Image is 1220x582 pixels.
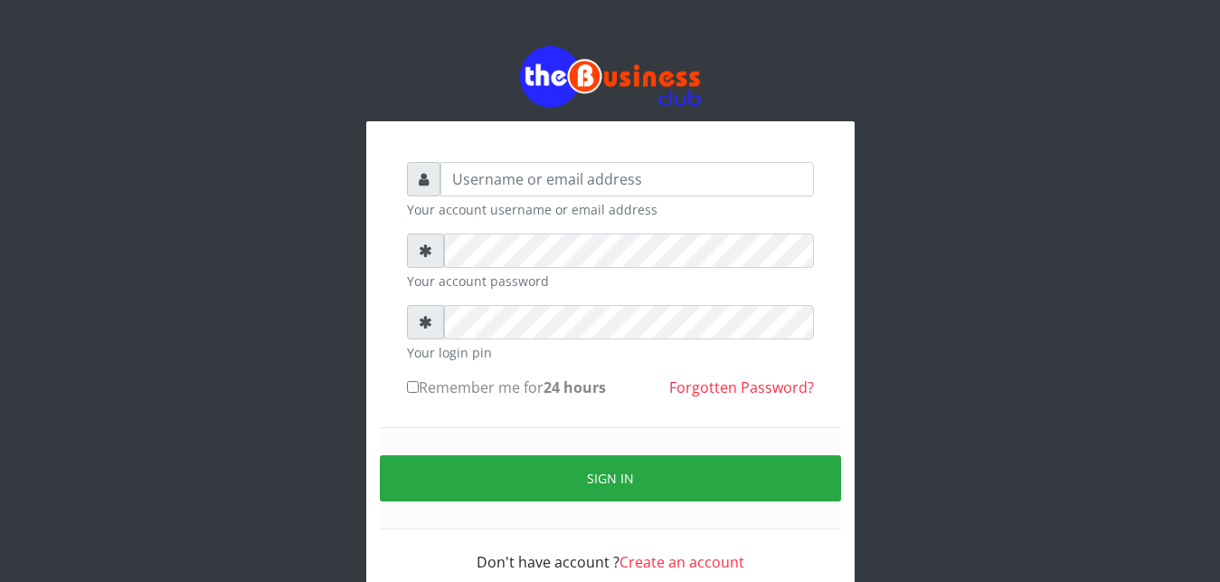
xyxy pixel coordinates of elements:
[619,552,744,572] a: Create an account
[407,530,814,573] div: Don't have account ?
[407,272,814,291] small: Your account password
[407,377,606,398] label: Remember me for
[544,377,606,397] b: 24 hours
[407,200,814,219] small: Your account username or email address
[407,381,419,393] input: Remember me for24 hours
[380,455,841,501] button: Sign in
[669,377,814,397] a: Forgotten Password?
[440,162,814,196] input: Username or email address
[407,343,814,362] small: Your login pin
